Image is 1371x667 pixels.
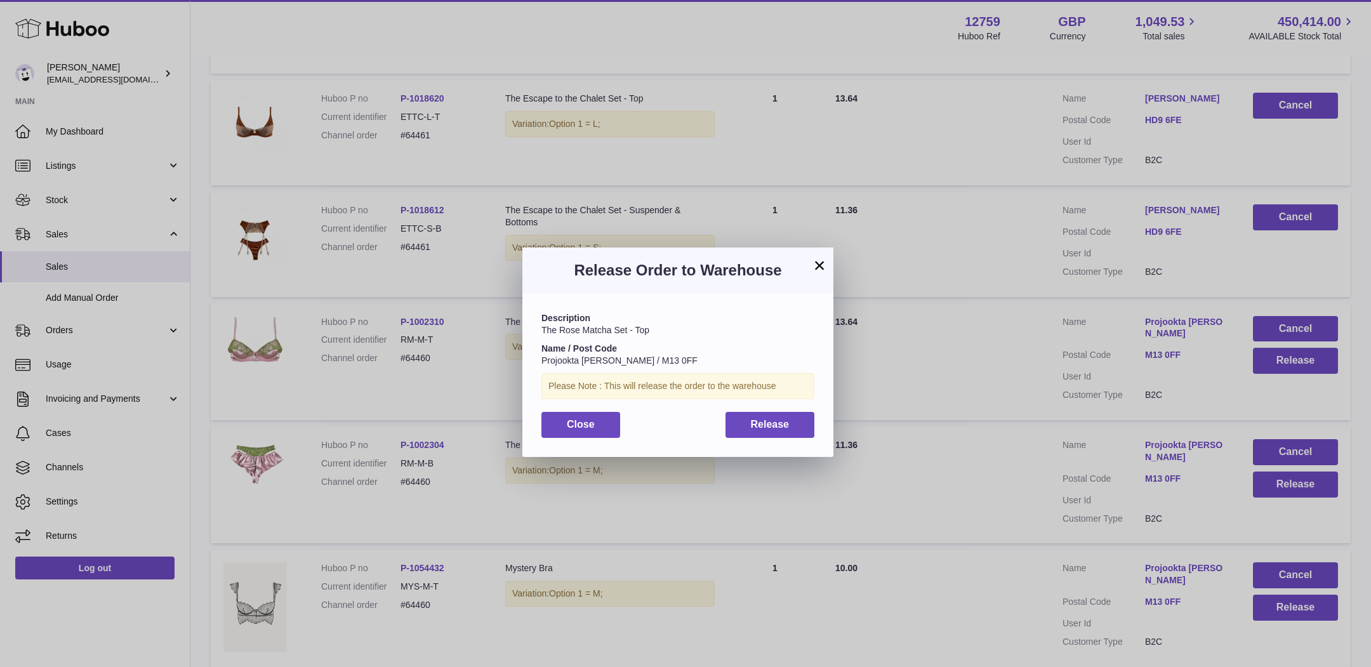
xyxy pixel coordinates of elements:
h3: Release Order to Warehouse [541,260,814,281]
button: Release [725,412,815,438]
span: Release [751,419,790,430]
button: × [812,258,827,273]
span: Close [567,419,595,430]
span: The Rose Matcha Set - Top [541,325,649,335]
span: Projookta [PERSON_NAME] / M13 0FF [541,355,698,366]
strong: Description [541,313,590,323]
button: Close [541,412,620,438]
div: Please Note : This will release the order to the warehouse [541,373,814,399]
strong: Name / Post Code [541,343,617,353]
